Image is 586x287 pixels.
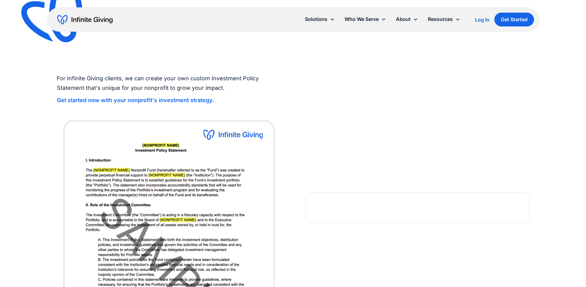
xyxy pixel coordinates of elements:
[57,15,113,25] a: home
[428,15,453,23] div: Resources
[423,13,465,26] div: Resources
[396,15,411,23] div: About
[475,17,489,22] div: Log In
[300,13,340,26] div: Solutions
[494,13,534,26] a: Get Started
[57,74,281,93] p: For Infinite Giving clients, we can create your own custom Investment Policy Statement that's uni...
[391,13,423,26] div: About
[305,15,327,23] div: Solutions
[345,15,379,23] div: Who We Serve
[475,16,489,23] a: Log In
[340,13,391,26] div: Who We Serve
[57,97,214,103] a: Get started now with your nonprofit's investment strategy.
